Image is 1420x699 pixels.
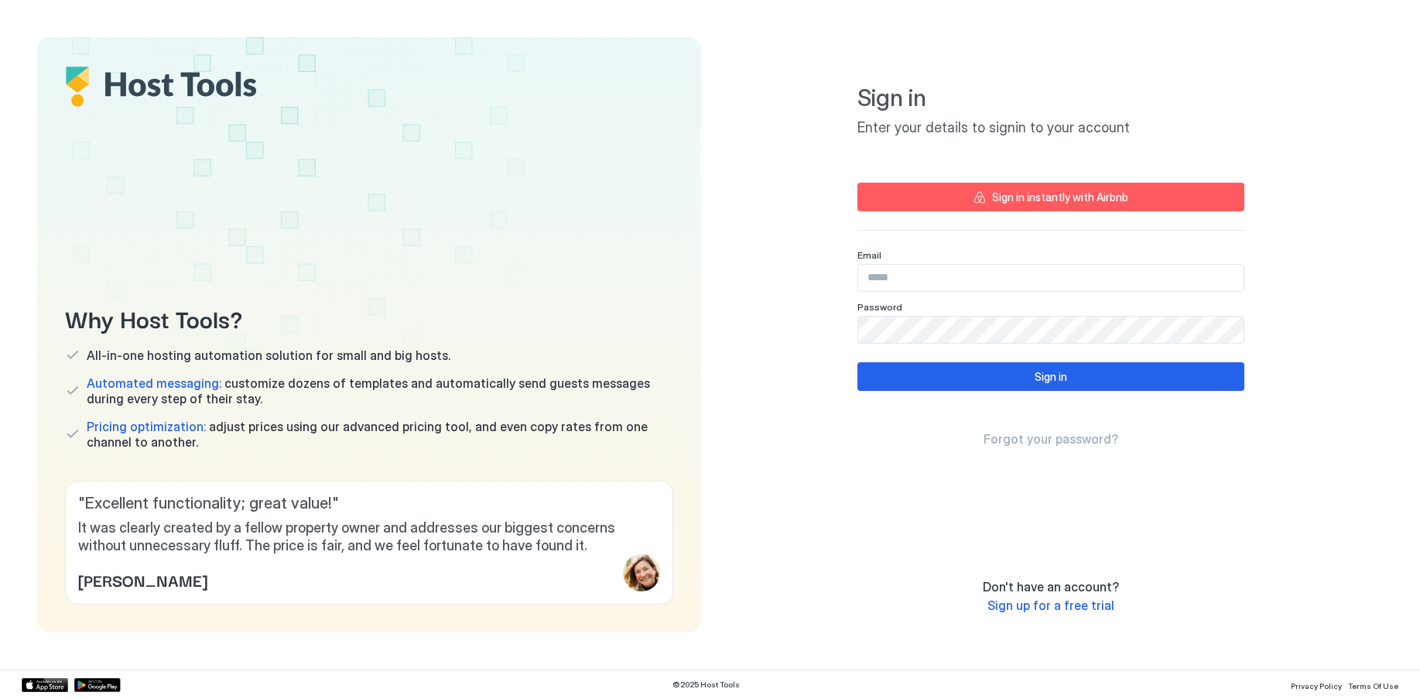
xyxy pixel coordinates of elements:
[87,419,673,450] span: adjust prices using our advanced pricing tool, and even copy rates from one channel to another.
[87,375,673,406] span: customize dozens of templates and automatically send guests messages during every step of their s...
[1348,677,1398,693] a: Terms Of Use
[672,680,740,690] span: © 2025 Host Tools
[623,554,660,591] div: profile
[858,317,1244,343] input: Input Field
[983,579,1119,594] span: Don't have an account?
[992,189,1128,205] div: Sign in instantly with Airbnb
[87,419,206,434] span: Pricing optimization:
[857,362,1244,391] button: Sign in
[65,300,673,335] span: Why Host Tools?
[857,84,1244,113] span: Sign in
[857,183,1244,211] button: Sign in instantly with Airbnb
[857,301,902,313] span: Password
[984,431,1118,447] a: Forgot your password?
[1291,681,1342,690] span: Privacy Policy
[78,519,660,554] span: It was clearly created by a fellow property owner and addresses our biggest concerns without unne...
[87,348,450,363] span: All-in-one hosting automation solution for small and big hosts.
[1035,368,1067,385] div: Sign in
[78,494,660,513] span: " Excellent functionality; great value! "
[1348,681,1398,690] span: Terms Of Use
[1291,677,1342,693] a: Privacy Policy
[87,375,221,391] span: Automated messaging:
[22,678,68,692] a: App Store
[74,678,121,692] a: Google Play Store
[858,265,1244,291] input: Input Field
[987,598,1114,613] span: Sign up for a free trial
[857,249,881,261] span: Email
[857,119,1244,137] span: Enter your details to signin to your account
[78,568,207,591] span: [PERSON_NAME]
[987,598,1114,614] a: Sign up for a free trial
